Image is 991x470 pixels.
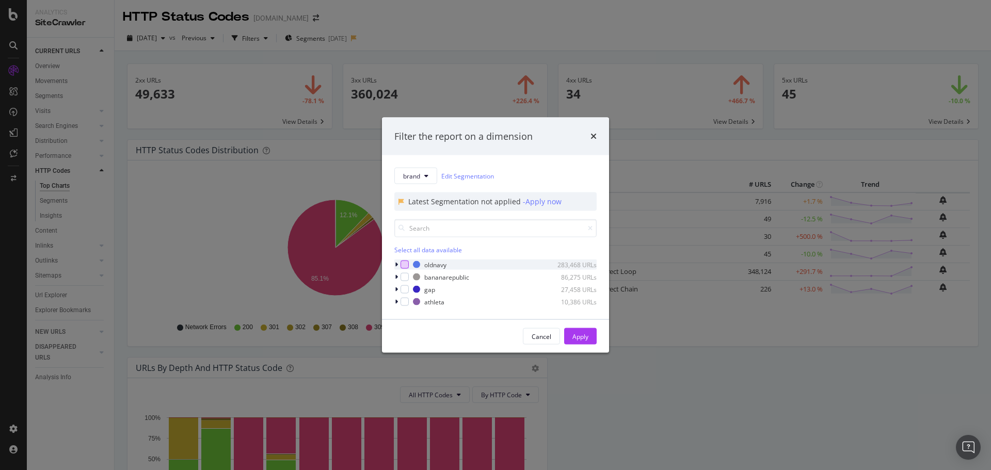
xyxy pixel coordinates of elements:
button: Apply [564,328,597,345]
div: Apply [572,332,588,341]
span: brand [403,171,420,180]
button: Cancel [523,328,560,345]
a: Edit Segmentation [441,170,494,181]
div: oldnavy [424,260,446,269]
div: bananarepublic [424,272,469,281]
div: times [590,129,597,143]
div: 86,275 URLs [546,272,597,281]
input: Search [394,219,597,237]
div: Cancel [532,332,551,341]
div: Filter the report on a dimension [394,129,533,143]
div: Open Intercom Messenger [956,435,981,460]
div: 10,386 URLs [546,297,597,306]
div: 283,468 URLs [546,260,597,269]
div: gap [424,285,435,294]
div: - Apply now [523,197,562,207]
button: brand [394,168,437,184]
div: modal [382,117,609,353]
div: athleta [424,297,444,306]
div: 27,458 URLs [546,285,597,294]
div: Select all data available [394,246,597,254]
div: Latest Segmentation not applied [408,197,523,207]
